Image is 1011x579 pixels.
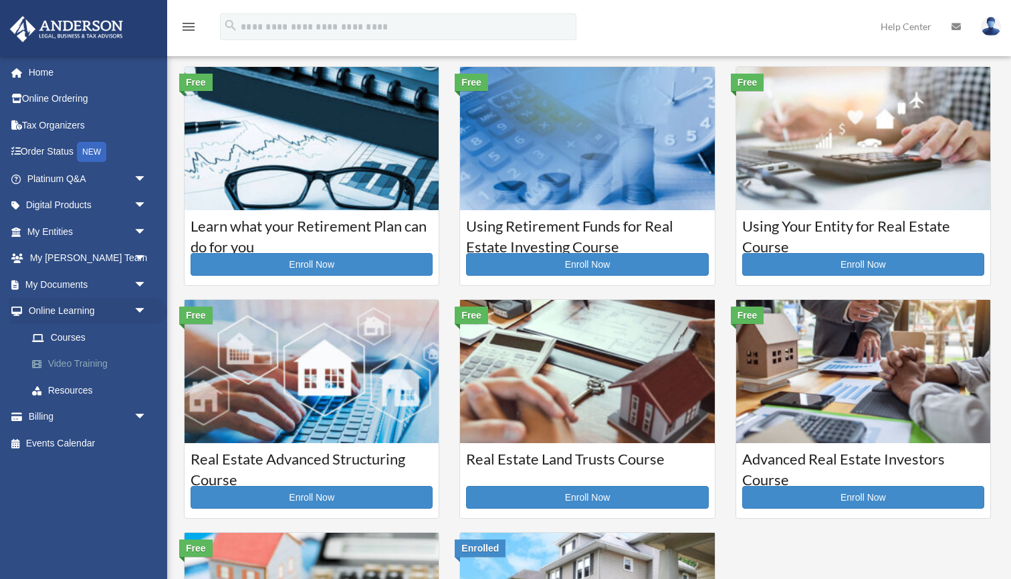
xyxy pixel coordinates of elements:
[9,404,167,430] a: Billingarrow_drop_down
[19,351,167,378] a: Video Training
[466,486,708,509] a: Enroll Now
[179,307,213,324] div: Free
[9,192,167,219] a: Digital Productsarrow_drop_down
[742,253,984,276] a: Enroll Now
[134,271,160,299] span: arrow_drop_down
[9,298,167,325] a: Online Learningarrow_drop_down
[179,74,213,91] div: Free
[9,245,167,272] a: My [PERSON_NAME] Teamarrow_drop_down
[9,430,167,457] a: Events Calendar
[9,218,167,245] a: My Entitiesarrow_drop_down
[742,486,984,509] a: Enroll Now
[466,216,708,250] h3: Using Retirement Funds for Real Estate Investing Course
[181,23,197,35] a: menu
[6,16,127,42] img: Anderson Advisors Platinum Portal
[19,324,160,351] a: Courses
[181,19,197,35] i: menu
[134,218,160,246] span: arrow_drop_down
[134,192,160,220] span: arrow_drop_down
[9,271,167,298] a: My Documentsarrow_drop_down
[9,139,167,166] a: Order StatusNEW
[134,298,160,325] span: arrow_drop_down
[134,165,160,193] span: arrow_drop_down
[9,86,167,112] a: Online Ordering
[742,449,984,483] h3: Advanced Real Estate Investors Course
[9,165,167,192] a: Platinum Q&Aarrow_drop_down
[455,540,505,557] div: Enrolled
[9,112,167,139] a: Tax Organizers
[191,449,433,483] h3: Real Estate Advanced Structuring Course
[179,540,213,557] div: Free
[134,245,160,272] span: arrow_drop_down
[466,253,708,276] a: Enroll Now
[731,74,764,91] div: Free
[19,377,167,404] a: Resources
[455,307,488,324] div: Free
[77,142,106,162] div: NEW
[191,253,433,276] a: Enroll Now
[981,17,1001,36] img: User Pic
[455,74,488,91] div: Free
[191,486,433,509] a: Enroll Now
[731,307,764,324] div: Free
[191,216,433,250] h3: Learn what your Retirement Plan can do for you
[742,216,984,250] h3: Using Your Entity for Real Estate Course
[134,404,160,431] span: arrow_drop_down
[466,449,708,483] h3: Real Estate Land Trusts Course
[9,59,167,86] a: Home
[223,18,238,33] i: search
